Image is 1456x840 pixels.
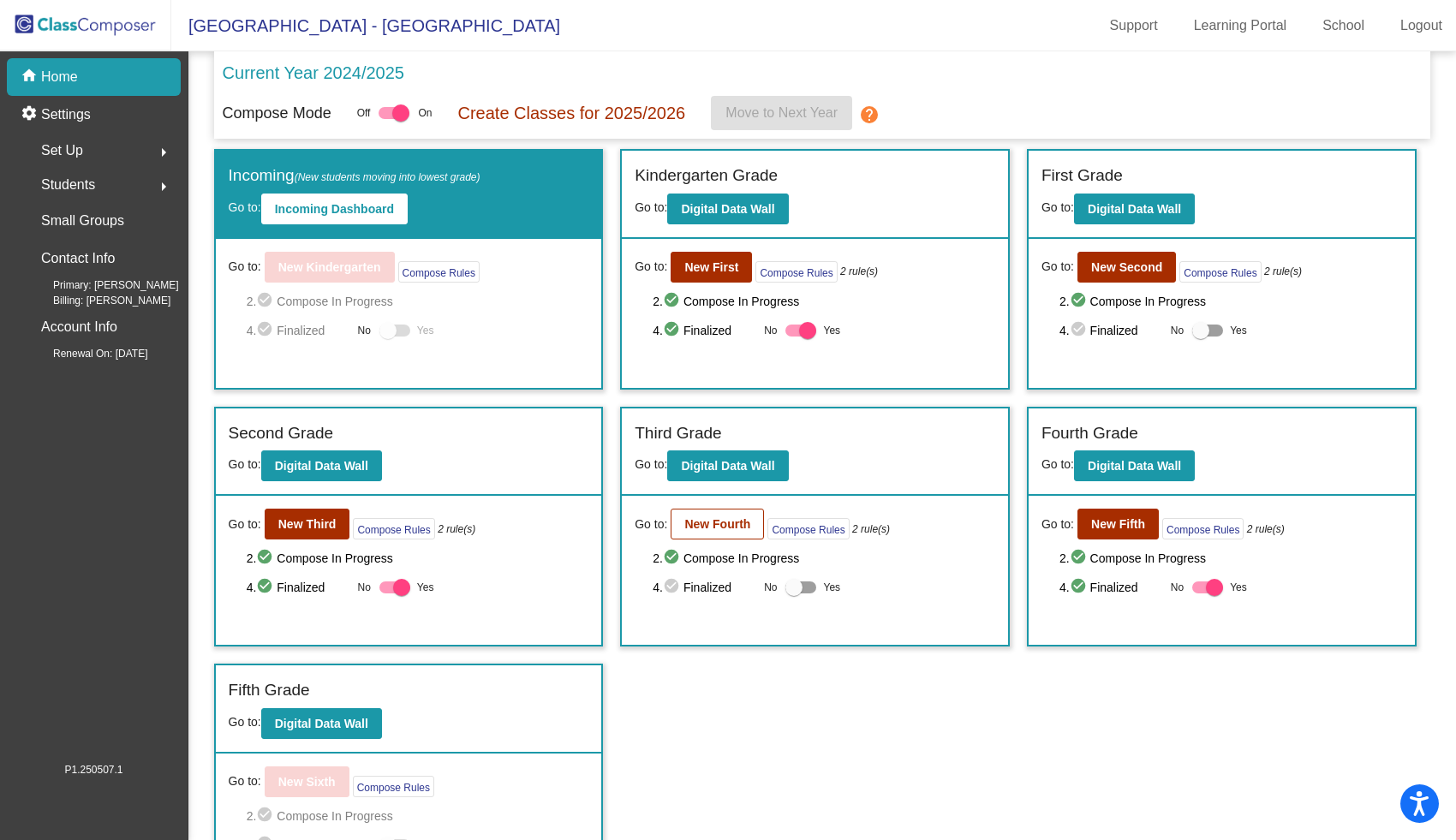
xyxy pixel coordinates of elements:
[635,421,721,446] label: Third Grade
[1091,517,1145,531] b: New Fifth
[663,548,683,569] mat-icon: check_circle
[1230,577,1247,598] span: Yes
[1074,450,1195,481] button: Digital Data Wall
[41,247,115,271] p: Contact Info
[823,577,840,598] span: Yes
[764,323,777,338] span: No
[229,715,261,729] span: Go to:
[1077,509,1159,539] button: New Fifth
[725,105,838,120] span: Move to Next Year
[256,291,277,312] mat-icon: check_circle
[417,577,434,598] span: Yes
[229,164,480,188] label: Incoming
[1041,164,1123,188] label: First Grade
[653,291,995,312] span: 2. Compose In Progress
[1309,12,1378,39] a: School
[840,264,878,279] i: 2 rule(s)
[684,260,738,274] b: New First
[1162,518,1244,539] button: Compose Rules
[653,577,755,598] span: 4. Finalized
[755,261,837,283] button: Compose Rules
[229,678,310,703] label: Fifth Grade
[256,577,277,598] mat-icon: check_circle
[1059,291,1402,312] span: 2. Compose In Progress
[711,96,852,130] button: Move to Next Year
[1070,548,1090,569] mat-icon: check_circle
[635,258,667,276] span: Go to:
[671,509,764,539] button: New Fourth
[1247,521,1285,537] i: 2 rule(s)
[663,291,683,312] mat-icon: check_circle
[229,421,334,446] label: Second Grade
[278,517,337,531] b: New Third
[275,202,394,216] b: Incoming Dashboard
[1070,577,1090,598] mat-icon: check_circle
[1059,548,1402,569] span: 2. Compose In Progress
[256,806,277,826] mat-icon: check_circle
[852,521,890,537] i: 2 rule(s)
[265,509,350,539] button: New Third
[153,176,174,197] mat-icon: arrow_right
[1096,12,1172,39] a: Support
[1387,12,1456,39] a: Logout
[229,772,261,790] span: Go to:
[764,580,777,595] span: No
[26,293,170,308] span: Billing: [PERSON_NAME]
[667,194,788,224] button: Digital Data Wall
[653,548,995,569] span: 2. Compose In Progress
[1230,320,1247,341] span: Yes
[1091,260,1162,274] b: New Second
[681,459,774,473] b: Digital Data Wall
[418,105,432,121] span: On
[171,12,560,39] span: [GEOGRAPHIC_DATA] - [GEOGRAPHIC_DATA]
[229,258,261,276] span: Go to:
[635,515,667,533] span: Go to:
[229,457,261,471] span: Go to:
[223,60,404,86] p: Current Year 2024/2025
[247,577,349,598] span: 4. Finalized
[353,518,434,539] button: Compose Rules
[671,252,752,283] button: New First
[247,291,589,312] span: 2. Compose In Progress
[1179,261,1261,283] button: Compose Rules
[663,320,683,341] mat-icon: check_circle
[663,577,683,598] mat-icon: check_circle
[635,164,778,188] label: Kindergarten Grade
[26,346,147,361] span: Renewal On: [DATE]
[1041,200,1074,214] span: Go to:
[1041,258,1074,276] span: Go to:
[265,252,395,283] button: New Kindergarten
[357,105,371,121] span: Off
[261,194,408,224] button: Incoming Dashboard
[1264,264,1302,279] i: 2 rule(s)
[1070,320,1090,341] mat-icon: check_circle
[1070,291,1090,312] mat-icon: check_circle
[41,67,78,87] p: Home
[859,104,880,125] mat-icon: help
[247,806,589,826] span: 2. Compose In Progress
[41,173,95,197] span: Students
[278,260,381,274] b: New Kindergarten
[767,518,849,539] button: Compose Rules
[275,717,368,730] b: Digital Data Wall
[229,200,261,214] span: Go to:
[1041,515,1074,533] span: Go to:
[265,766,349,797] button: New Sixth
[1041,457,1074,471] span: Go to:
[353,776,434,797] button: Compose Rules
[256,320,277,341] mat-icon: check_circle
[1088,202,1181,216] b: Digital Data Wall
[275,459,368,473] b: Digital Data Wall
[1041,421,1138,446] label: Fourth Grade
[26,277,179,293] span: Primary: [PERSON_NAME]
[358,580,371,595] span: No
[1088,459,1181,473] b: Digital Data Wall
[247,548,589,569] span: 2. Compose In Progress
[635,457,667,471] span: Go to:
[41,104,91,125] p: Settings
[1171,580,1184,595] span: No
[247,320,349,341] span: 4. Finalized
[635,200,667,214] span: Go to:
[21,104,41,125] mat-icon: settings
[229,515,261,533] span: Go to:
